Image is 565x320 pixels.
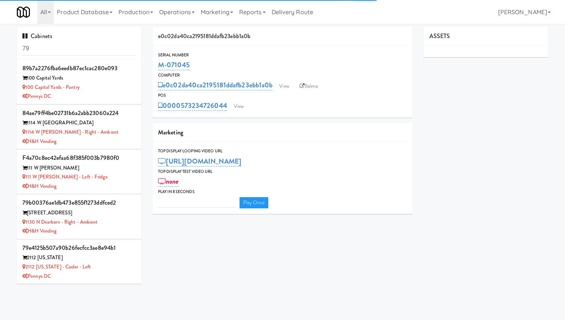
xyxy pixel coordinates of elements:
[22,128,118,136] a: 1114 W [PERSON_NAME] - Right - Ambient
[22,197,136,208] div: 79b00376ae1db473e855f1273ddfced2
[22,273,51,280] a: Pennys DC
[158,156,241,167] a: [URL][DOMAIN_NAME]
[17,6,30,19] img: Micromart
[158,188,407,196] div: Play in X seconds
[22,242,136,254] div: 79e4125b507a90b26fecfcc3ae8e94b1
[158,168,407,175] div: Top Display Test Video Url
[22,173,108,180] a: 111 W [PERSON_NAME] - Left - Fridge
[158,52,407,59] div: Serial Number
[22,93,51,100] a: Pennys DC
[158,92,407,99] div: POS
[17,194,141,239] li: 79b00376ae1db473e855f1273ddfced2[STREET_ADDRESS] 1130 N Dearborn - Right - AmbientH&H Vending
[22,138,56,145] a: H&H Vending
[22,263,91,270] a: 2112 [US_STATE] - Cooler - Left
[158,128,183,137] span: Marketing
[17,60,141,105] li: 89b7a2276fba6eedb87ec1cac280e093100 Capital Yards 100 Capital Yards - PantryPennys DC
[22,63,136,74] div: 89b7a2276fba6eedb87ec1cac280e093
[240,197,268,208] a: Play Once
[158,176,179,187] a: none
[275,81,293,92] a: View
[296,81,322,92] a: Balena
[230,101,247,112] a: View
[17,105,141,149] li: 84ae79ff4be02731b6a2abb23060a2241114 W [GEOGRAPHIC_DATA] 1114 W [PERSON_NAME] - Right - AmbientH&...
[22,227,56,234] a: H&H Vending
[158,100,227,111] a: 0000573234726044
[17,149,141,194] li: f4a70c8ec42efaa68f385f003b7980f0111 W [PERSON_NAME] 111 W [PERSON_NAME] - Left - FridgeH&H Vending
[158,147,407,155] div: Top Display Looping Video Url
[158,72,407,79] div: Computer
[22,84,80,91] a: 100 Capital Yards - Pantry
[22,208,136,218] div: [STREET_ADDRESS]
[22,42,136,56] input: Search cabinets
[158,80,272,90] a: e0c02da40ca2195181ddafb23ebb1a0b
[17,239,141,284] li: 79e4125b507a90b26fecfcc3ae8e94b12112 [US_STATE] 2112 [US_STATE] - Cooler - LeftPennys DC
[22,118,136,128] div: 1114 W [GEOGRAPHIC_DATA]
[22,164,136,173] div: 111 W [PERSON_NAME]
[429,32,450,40] span: ASSETS
[22,108,136,119] div: 84ae79ff4be02731b6a2abb23060a224
[22,218,98,226] a: 1130 N Dearborn - Right - Ambient
[152,27,413,46] div: e0c02da40ca2195181ddafb23ebb1a0b
[22,74,136,83] div: 100 Capital Yards
[22,183,56,190] a: H&H Vending
[158,60,190,70] a: M-071045
[22,253,136,262] div: 2112 [US_STATE]
[22,152,136,164] div: f4a70c8ec42efaa68f385f003b7980f0
[22,32,52,40] span: Cabinets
